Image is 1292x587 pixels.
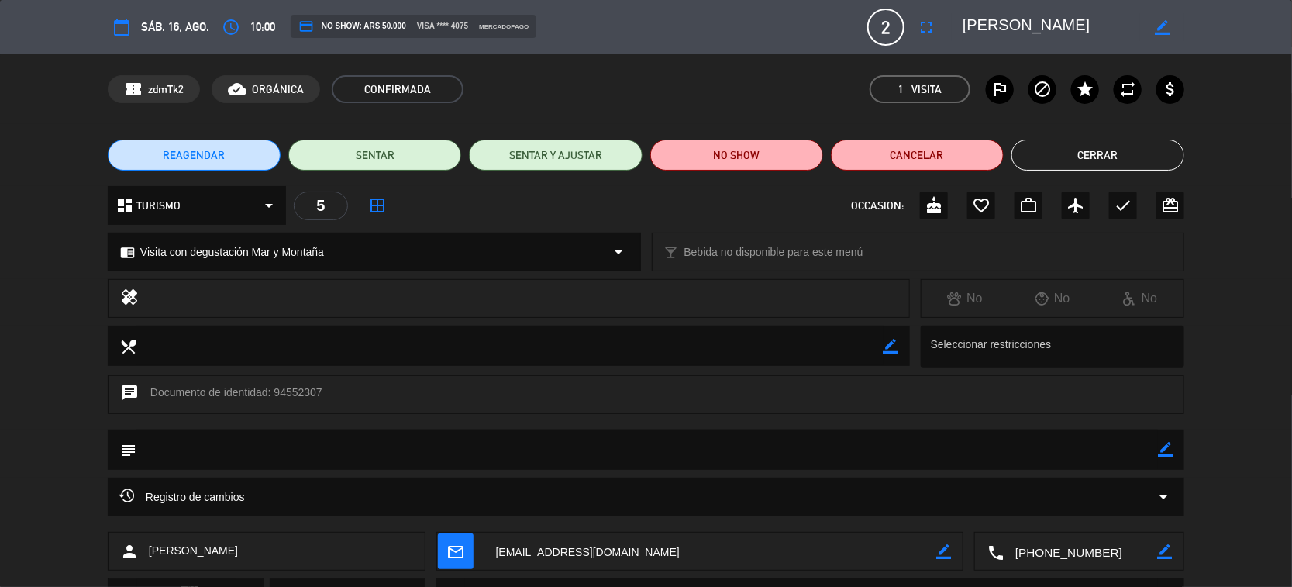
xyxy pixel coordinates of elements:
i: subject [119,441,136,458]
i: fullscreen [917,18,935,36]
button: calendar_today [108,13,136,41]
div: No [1096,288,1183,309]
button: NO SHOW [650,140,823,171]
i: attach_money [1161,80,1180,98]
i: credit_card [298,19,314,34]
i: local_bar [664,245,679,260]
span: ORGÁNICA [252,81,304,98]
button: Cancelar [831,140,1004,171]
i: arrow_drop_down [1154,488,1173,506]
i: check [1114,196,1132,215]
i: favorite_border [972,196,991,215]
i: arrow_drop_down [610,243,629,261]
i: cloud_done [228,80,246,98]
button: Cerrar [1011,140,1184,171]
div: No [922,288,1009,309]
i: border_all [368,196,387,215]
button: SENTAR [288,140,461,171]
div: No [1009,288,1097,309]
i: work_outline [1019,196,1038,215]
i: access_time [222,18,240,36]
i: block [1033,80,1052,98]
i: chrome_reader_mode [120,245,135,260]
i: chat [120,384,139,406]
span: [PERSON_NAME] [149,542,238,560]
i: calendar_today [112,18,131,36]
div: 5 [294,192,348,220]
span: TURISMO [136,197,181,215]
i: border_color [1155,20,1170,35]
i: outlined_flag [991,80,1009,98]
i: cake [925,196,943,215]
i: mail_outline [447,543,464,560]
span: Registro de cambios [119,488,245,506]
span: Visita con degustación Mar y Montaña [140,243,324,261]
i: arrow_drop_down [260,196,278,215]
i: airplanemode_active [1066,196,1085,215]
button: fullscreen [912,13,940,41]
span: mercadopago [479,22,529,32]
span: sáb. 16, ago. [141,17,209,36]
span: confirmation_number [124,80,143,98]
i: local_dining [119,337,136,354]
button: SENTAR Y AJUSTAR [469,140,642,171]
span: OCCASION: [851,197,904,215]
span: CONFIRMADA [332,75,463,103]
button: REAGENDAR [108,140,281,171]
span: zdmTk2 [148,81,184,98]
span: REAGENDAR [164,147,226,164]
i: border_color [936,544,951,559]
i: border_color [1157,544,1172,559]
i: repeat [1118,80,1137,98]
i: healing [120,288,139,309]
em: Visita [911,81,942,98]
i: dashboard [115,196,134,215]
span: 2 [867,9,904,46]
span: 10:00 [250,17,275,36]
span: NO SHOW: ARS 50.000 [298,19,406,34]
i: border_color [884,339,898,354]
i: local_phone [987,544,1004,561]
span: Bebida no disponible para este menú [684,243,863,261]
i: border_color [1158,442,1173,457]
div: Documento de identidad: 94552307 [108,375,1184,414]
i: star [1076,80,1094,98]
span: 1 [898,81,904,98]
i: card_giftcard [1161,196,1180,215]
button: access_time [217,13,245,41]
i: person [120,542,139,561]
